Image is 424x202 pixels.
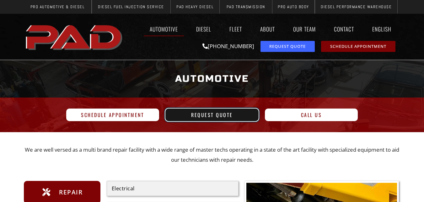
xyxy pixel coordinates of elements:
[126,22,400,36] nav: Menu
[265,109,358,121] a: Call Us
[366,22,400,36] a: English
[269,44,306,48] span: Request Quote
[328,22,360,36] a: Contact
[176,5,213,9] span: PAD Heavy Diesel
[330,44,386,48] span: Schedule Appointment
[112,186,233,191] div: Electrical
[57,187,83,197] span: Repair
[190,22,217,36] a: Diesel
[287,22,322,36] a: Our Team
[301,112,322,117] span: Call Us
[98,5,164,9] span: Diesel Fuel Injection Service
[27,67,397,91] h1: Automotive
[260,41,315,52] a: request a service or repair quote
[30,5,85,9] span: Pro Automotive & Diesel
[191,112,233,117] span: Request Quote
[254,22,281,36] a: About
[66,109,159,121] a: Schedule Appointment
[321,5,392,9] span: Diesel Performance Warehouse
[165,109,259,121] a: Request Quote
[24,20,126,54] img: The image shows the word "PAD" in bold, red, uppercase letters with a slight shadow effect.
[24,145,400,165] p: We are well versed as a multi brand repair facility with a wide range of master techs operating i...
[227,5,265,9] span: PAD Transmission
[81,112,144,117] span: Schedule Appointment
[144,22,184,36] a: Automotive
[202,42,254,50] a: [PHONE_NUMBER]
[223,22,248,36] a: Fleet
[321,41,395,52] a: schedule repair or service appointment
[24,20,126,54] a: pro automotive and diesel home page
[278,5,309,9] span: Pro Auto Body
